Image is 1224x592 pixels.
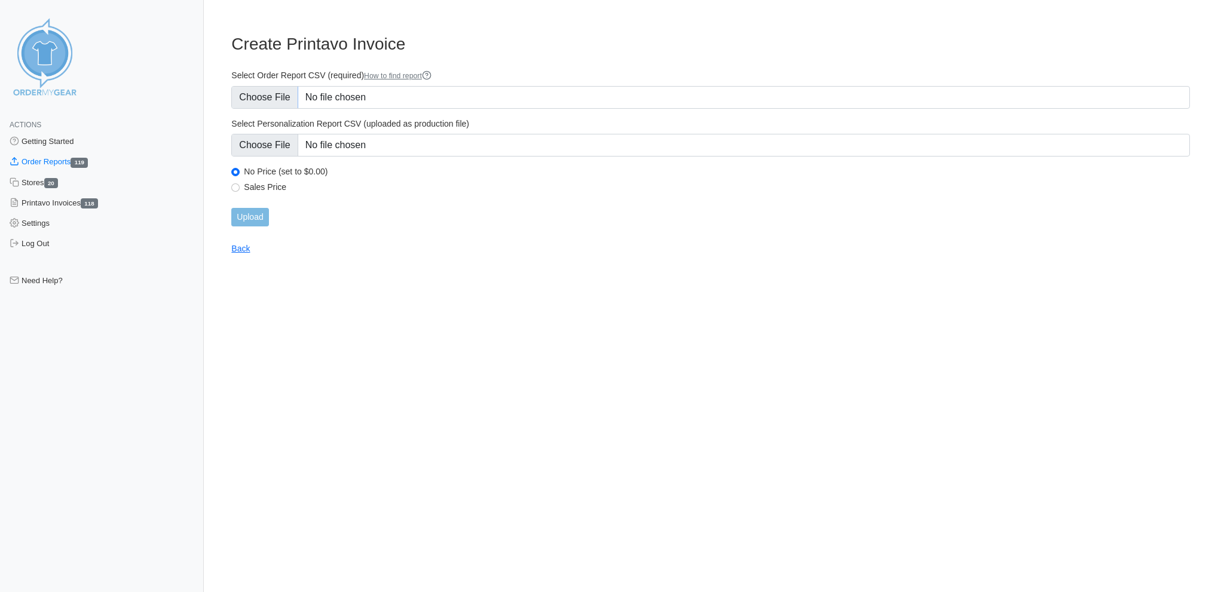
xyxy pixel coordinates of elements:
[10,121,41,129] span: Actions
[244,182,1190,192] label: Sales Price
[231,208,268,226] input: Upload
[231,244,250,253] a: Back
[231,70,1190,81] label: Select Order Report CSV (required)
[81,198,98,208] span: 118
[231,118,1190,129] label: Select Personalization Report CSV (uploaded as production file)
[44,178,59,188] span: 20
[364,72,432,80] a: How to find report
[71,158,88,168] span: 119
[231,34,1190,54] h3: Create Printavo Invoice
[244,166,1190,177] label: No Price (set to $0.00)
